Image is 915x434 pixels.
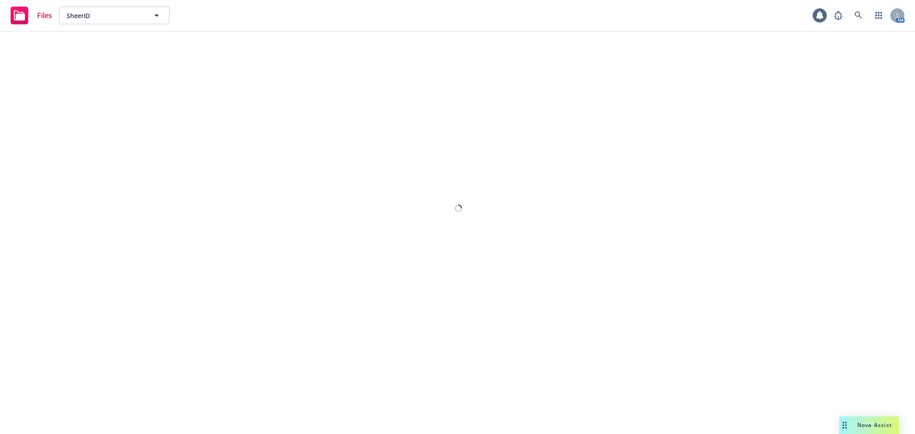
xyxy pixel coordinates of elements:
[7,3,56,28] a: Files
[870,7,888,24] a: Switch app
[67,11,143,20] span: SheerID
[857,421,892,429] span: Nova Assist
[839,416,899,434] button: Nova Assist
[59,7,169,24] button: SheerID
[839,416,850,434] div: Drag to move
[829,7,847,24] a: Report a Bug
[850,7,867,24] a: Search
[37,12,52,19] span: Files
